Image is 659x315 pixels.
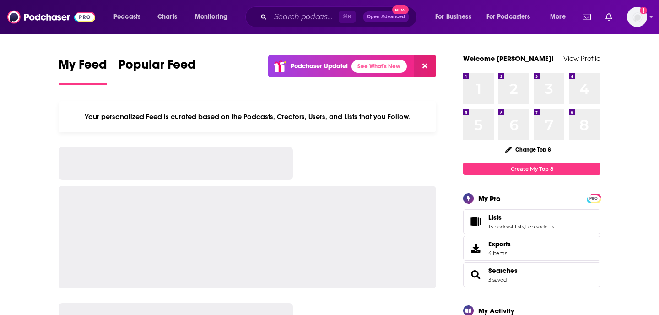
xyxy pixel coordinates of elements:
[627,7,647,27] span: Logged in as amandagibson
[588,195,599,202] span: PRO
[463,209,600,234] span: Lists
[59,101,436,132] div: Your personalized Feed is curated based on the Podcasts, Creators, Users, and Lists that you Follow.
[463,54,554,63] a: Welcome [PERSON_NAME]!
[107,10,152,24] button: open menu
[602,9,616,25] a: Show notifications dropdown
[291,62,348,70] p: Podchaser Update!
[525,223,556,230] a: 1 episode list
[189,10,239,24] button: open menu
[151,10,183,24] a: Charts
[486,11,530,23] span: For Podcasters
[640,7,647,14] svg: Add a profile image
[59,57,107,85] a: My Feed
[500,144,556,155] button: Change Top 8
[113,11,140,23] span: Podcasts
[488,240,511,248] span: Exports
[466,215,485,228] a: Lists
[363,11,409,22] button: Open AdvancedNew
[339,11,356,23] span: ⌘ K
[118,57,196,78] span: Popular Feed
[478,306,514,315] div: My Activity
[351,60,407,73] a: See What's New
[488,250,511,256] span: 4 items
[157,11,177,23] span: Charts
[392,5,409,14] span: New
[524,223,525,230] span: ,
[544,10,577,24] button: open menu
[481,10,544,24] button: open menu
[367,15,405,19] span: Open Advanced
[254,6,426,27] div: Search podcasts, credits, & more...
[466,242,485,255] span: Exports
[579,9,594,25] a: Show notifications dropdown
[627,7,647,27] img: User Profile
[429,10,483,24] button: open menu
[463,163,600,175] a: Create My Top 8
[488,277,507,283] a: 3 saved
[118,57,196,85] a: Popular Feed
[195,11,227,23] span: Monitoring
[588,195,599,201] a: PRO
[270,10,339,24] input: Search podcasts, credits, & more...
[563,54,600,63] a: View Profile
[435,11,471,23] span: For Business
[7,8,95,26] img: Podchaser - Follow, Share and Rate Podcasts
[488,223,524,230] a: 13 podcast lists
[463,262,600,287] span: Searches
[550,11,566,23] span: More
[59,57,107,78] span: My Feed
[463,236,600,261] a: Exports
[627,7,647,27] button: Show profile menu
[466,268,485,281] a: Searches
[478,194,501,203] div: My Pro
[488,213,556,222] a: Lists
[488,213,502,222] span: Lists
[488,266,518,275] a: Searches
